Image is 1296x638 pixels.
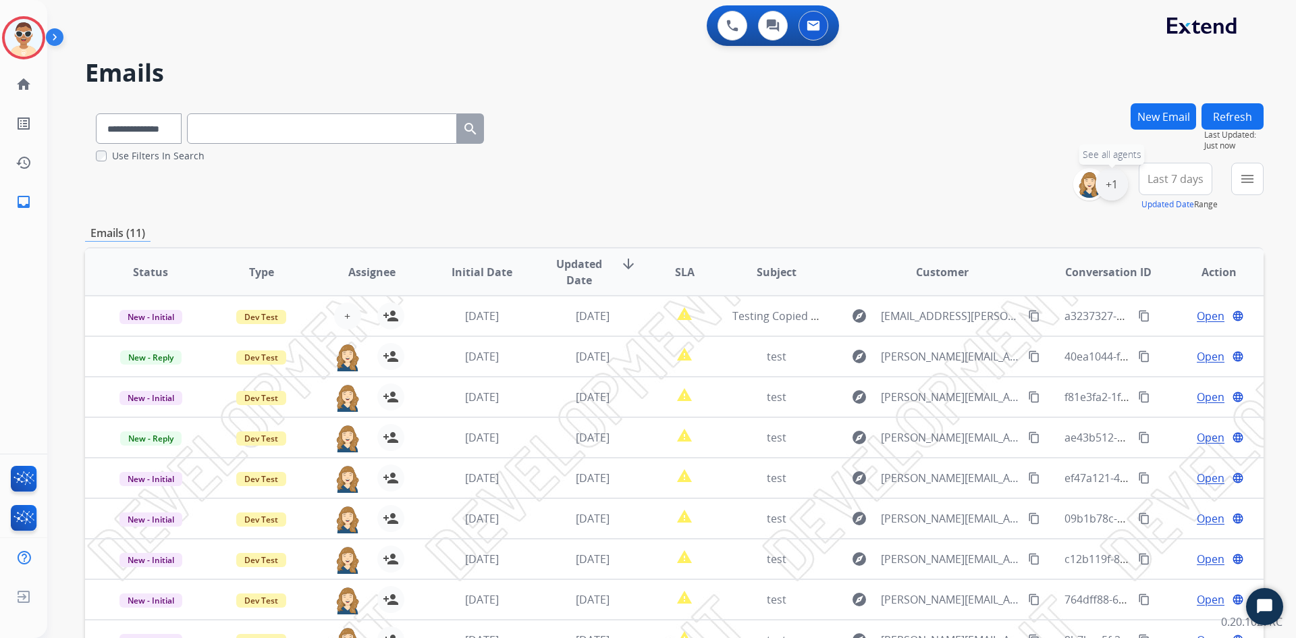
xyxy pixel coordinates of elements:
mat-icon: explore [851,470,867,486]
mat-icon: content_copy [1138,593,1150,606]
span: [EMAIL_ADDRESS][PERSON_NAME][DOMAIN_NAME] [881,308,1020,324]
img: agent-avatar [334,383,361,412]
mat-icon: person_add [383,591,399,608]
mat-icon: content_copy [1028,553,1040,565]
span: + [344,308,350,324]
mat-icon: person_add [383,308,399,324]
span: Conversation ID [1065,264,1152,280]
mat-icon: language [1232,431,1244,444]
button: Updated Date [1141,199,1194,210]
span: [PERSON_NAME][EMAIL_ADDRESS][DOMAIN_NAME] [881,510,1020,527]
span: 764dff88-6026-4afd-9685-846b981ba12c [1064,592,1267,607]
span: Last 7 days [1147,176,1204,182]
span: New - Initial [119,472,182,486]
span: [DATE] [576,430,610,445]
mat-icon: explore [851,429,867,446]
span: test [767,552,786,566]
span: [DATE] [465,430,499,445]
mat-icon: person_add [383,348,399,365]
mat-icon: content_copy [1028,310,1040,322]
span: [DATE] [465,552,499,566]
span: Dev Test [236,472,286,486]
span: New - Initial [119,310,182,324]
button: New Email [1131,103,1196,130]
span: [DATE] [576,552,610,566]
mat-icon: language [1232,350,1244,363]
span: [DATE] [576,349,610,364]
span: test [767,390,786,404]
button: Refresh [1201,103,1264,130]
span: Dev Test [236,350,286,365]
span: Dev Test [236,391,286,405]
span: Status [133,264,168,280]
mat-icon: search [462,121,479,137]
mat-icon: language [1232,472,1244,484]
mat-icon: explore [851,551,867,567]
span: [DATE] [465,471,499,485]
mat-icon: content_copy [1028,512,1040,525]
mat-icon: home [16,76,32,92]
mat-icon: content_copy [1138,512,1150,525]
mat-icon: content_copy [1028,593,1040,606]
span: Customer [916,264,969,280]
span: Testing Copied Emails but Not in CC field [732,309,938,323]
span: test [767,349,786,364]
mat-icon: language [1232,512,1244,525]
mat-icon: person_add [383,551,399,567]
img: agent-avatar [334,586,361,614]
span: Open [1197,591,1224,608]
mat-icon: content_copy [1138,310,1150,322]
span: Dev Test [236,593,286,608]
span: test [767,430,786,445]
mat-icon: explore [851,389,867,405]
label: Use Filters In Search [112,149,205,163]
span: [DATE] [465,592,499,607]
span: New - Reply [120,431,182,446]
mat-icon: content_copy [1028,472,1040,484]
span: c12b119f-825f-445a-a985-e8c1efb8d8e1 [1064,552,1265,566]
img: agent-avatar [334,464,361,493]
mat-icon: person_add [383,470,399,486]
span: Dev Test [236,310,286,324]
svg: Open Chat [1255,597,1274,616]
mat-icon: person_add [383,389,399,405]
span: test [767,592,786,607]
mat-icon: content_copy [1028,431,1040,444]
mat-icon: content_copy [1138,391,1150,403]
span: f81e3fa2-1f0e-4945-b4f7-41c409bb2ee9 [1064,390,1263,404]
mat-icon: language [1232,553,1244,565]
span: test [767,471,786,485]
span: [DATE] [576,511,610,526]
mat-icon: language [1232,391,1244,403]
mat-icon: content_copy [1028,350,1040,363]
mat-icon: explore [851,510,867,527]
mat-icon: report_problem [676,427,693,444]
span: [DATE] [465,349,499,364]
mat-icon: report_problem [676,306,693,322]
span: test [767,511,786,526]
h2: Emails [85,59,1264,86]
span: New - Initial [119,553,182,567]
span: [DATE] [465,309,499,323]
span: [DATE] [576,592,610,607]
span: [DATE] [465,390,499,404]
span: [DATE] [576,390,610,404]
mat-icon: report_problem [676,346,693,363]
img: agent-avatar [334,505,361,533]
div: +1 [1096,168,1128,201]
span: Just now [1204,140,1264,151]
span: New - Initial [119,512,182,527]
mat-icon: explore [851,591,867,608]
mat-icon: content_copy [1138,553,1150,565]
span: [PERSON_NAME][EMAIL_ADDRESS][DOMAIN_NAME] [881,389,1020,405]
span: Assignee [348,264,396,280]
mat-icon: report_problem [676,508,693,525]
mat-icon: report_problem [676,589,693,606]
span: [PERSON_NAME][EMAIL_ADDRESS][DOMAIN_NAME] [881,429,1020,446]
mat-icon: content_copy [1138,472,1150,484]
mat-icon: report_problem [676,468,693,484]
p: 0.20.1027RC [1221,614,1282,630]
span: Open [1197,389,1224,405]
button: + [334,302,361,329]
span: Open [1197,470,1224,486]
